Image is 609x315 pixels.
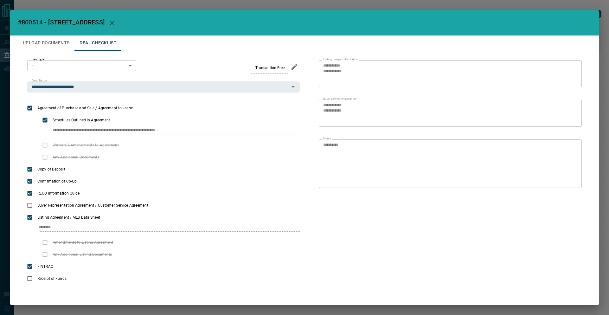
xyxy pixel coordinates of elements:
[323,103,573,124] textarea: text field
[323,63,573,85] textarea: text field
[36,215,102,220] span: Listing Agreement / MLS Data Sheet
[51,117,112,123] span: Schedules Outlined in Agreement
[27,60,136,71] div: -
[36,276,68,281] span: Receipt of Funds
[289,82,298,91] button: Open
[51,252,114,257] span: Any Additional Listing Documents
[36,166,67,172] span: Copy of Deposit
[323,142,573,185] textarea: text field
[18,35,74,51] button: Upload Documents
[36,105,134,111] span: Agreement of Purchase and Sale / Agreement to Lease
[32,57,45,61] label: Deal Type
[39,223,286,232] input: checklist input
[36,178,78,184] span: Confirmation of Co-Op
[289,61,300,72] button: edit
[36,264,55,269] span: FINTRAC
[36,202,150,208] span: Buyer Representation Agreement / Customer Service Agreement
[323,57,358,61] label: Listing Lawyer Information
[53,126,286,134] input: checklist input
[323,137,331,141] label: Notes
[323,97,357,101] label: Buyer Lawyer Information
[32,79,47,83] label: Deal Status
[74,35,122,51] button: Deal Checklist
[36,190,81,196] span: RECO Information Guide
[51,240,115,245] span: Amendments to Listing Agreement
[51,154,101,160] span: Any Additional Documents
[51,142,120,148] span: Waivers & Amendments to Agreement
[18,18,105,26] span: #800514 - [STREET_ADDRESS]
